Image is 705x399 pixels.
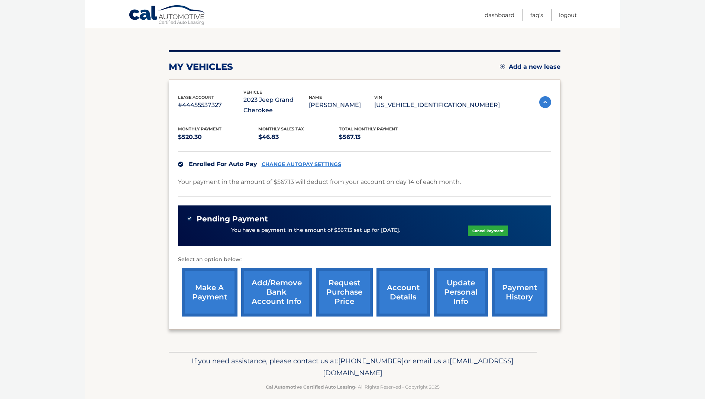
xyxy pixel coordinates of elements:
span: Total Monthly Payment [339,126,398,132]
strong: Cal Automotive Certified Auto Leasing [266,384,355,390]
span: Pending Payment [197,214,268,224]
a: request purchase price [316,268,373,317]
p: [PERSON_NAME] [309,100,374,110]
span: lease account [178,95,214,100]
p: If you need assistance, please contact us at: or email us at [174,355,532,379]
p: #44455537327 [178,100,243,110]
a: Dashboard [485,9,514,21]
p: Select an option below: [178,255,551,264]
span: vehicle [243,90,262,95]
a: payment history [492,268,547,317]
p: $520.30 [178,132,259,142]
p: $567.13 [339,132,420,142]
a: update personal info [434,268,488,317]
a: Cal Automotive [129,5,207,26]
span: vin [374,95,382,100]
a: Cancel Payment [468,226,508,236]
a: account details [376,268,430,317]
span: Enrolled For Auto Pay [189,160,257,168]
span: Monthly Payment [178,126,221,132]
img: add.svg [500,64,505,69]
a: Add a new lease [500,63,560,71]
p: [US_VEHICLE_IDENTIFICATION_NUMBER] [374,100,500,110]
p: - All Rights Reserved - Copyright 2025 [174,383,532,391]
img: accordion-active.svg [539,96,551,108]
a: CHANGE AUTOPAY SETTINGS [262,161,341,168]
span: [EMAIL_ADDRESS][DOMAIN_NAME] [323,357,514,377]
span: name [309,95,322,100]
h2: my vehicles [169,61,233,72]
p: $46.83 [258,132,339,142]
img: check.svg [178,162,183,167]
a: FAQ's [530,9,543,21]
a: Logout [559,9,577,21]
p: 2023 Jeep Grand Cherokee [243,95,309,116]
a: make a payment [182,268,237,317]
p: Your payment in the amount of $567.13 will deduct from your account on day 14 of each month. [178,177,461,187]
p: You have a payment in the amount of $567.13 set up for [DATE]. [231,226,400,234]
img: check-green.svg [187,216,192,221]
span: Monthly sales Tax [258,126,304,132]
a: Add/Remove bank account info [241,268,312,317]
span: [PHONE_NUMBER] [338,357,404,365]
